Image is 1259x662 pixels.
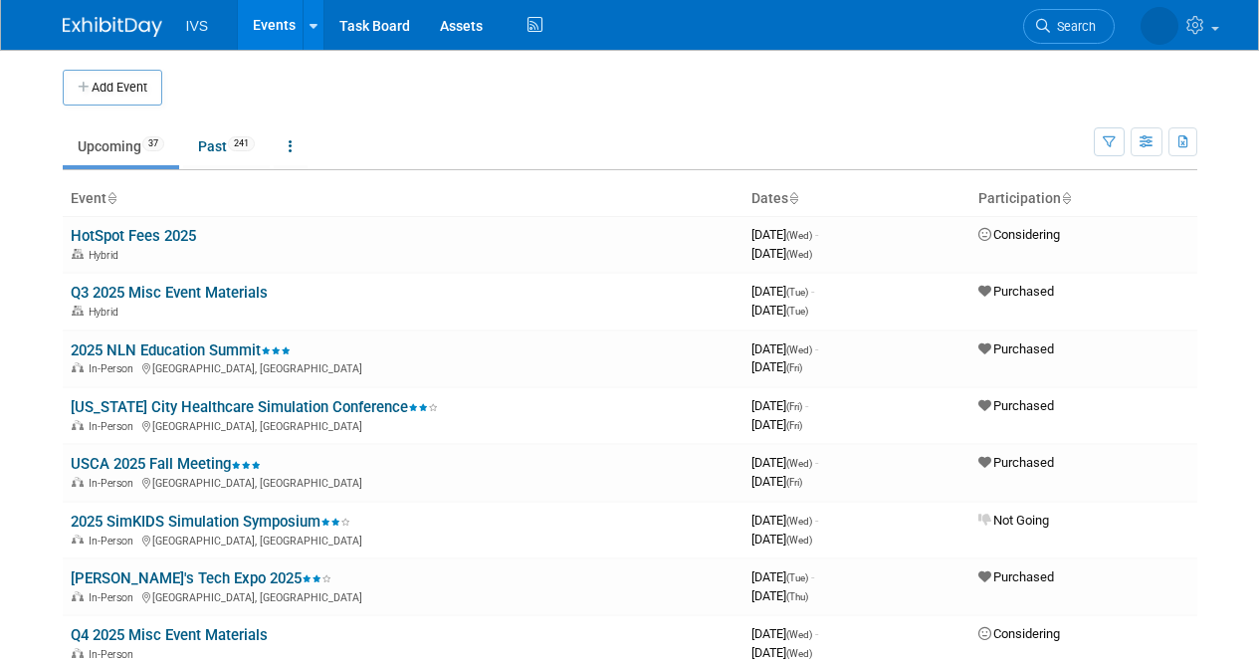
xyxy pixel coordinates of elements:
[786,648,812,659] span: (Wed)
[815,341,818,356] span: -
[71,588,735,604] div: [GEOGRAPHIC_DATA], [GEOGRAPHIC_DATA]
[815,513,818,528] span: -
[71,455,261,473] a: USCA 2025 Fall Meeting
[786,477,802,488] span: (Fri)
[89,362,139,375] span: In-Person
[71,341,291,359] a: 2025 NLN Education Summit
[751,417,802,432] span: [DATE]
[72,249,84,259] img: Hybrid Event
[751,455,818,470] span: [DATE]
[63,70,162,106] button: Add Event
[751,474,802,489] span: [DATE]
[815,626,818,641] span: -
[978,284,1054,299] span: Purchased
[751,569,814,584] span: [DATE]
[89,648,139,661] span: In-Person
[89,477,139,490] span: In-Person
[71,417,735,433] div: [GEOGRAPHIC_DATA], [GEOGRAPHIC_DATA]
[978,227,1060,242] span: Considering
[811,569,814,584] span: -
[71,227,196,245] a: HotSpot Fees 2025
[1050,19,1096,34] span: Search
[751,532,812,547] span: [DATE]
[72,420,84,430] img: In-Person Event
[89,591,139,604] span: In-Person
[786,362,802,373] span: (Fri)
[89,535,139,548] span: In-Person
[786,401,802,412] span: (Fri)
[743,182,970,216] th: Dates
[786,287,808,298] span: (Tue)
[71,474,735,490] div: [GEOGRAPHIC_DATA], [GEOGRAPHIC_DATA]
[815,455,818,470] span: -
[786,516,812,527] span: (Wed)
[786,572,808,583] span: (Tue)
[72,362,84,372] img: In-Person Event
[978,398,1054,413] span: Purchased
[811,284,814,299] span: -
[63,182,743,216] th: Event
[1141,7,1178,45] img: Carrie Rhoads
[228,136,255,151] span: 241
[72,477,84,487] img: In-Person Event
[978,341,1054,356] span: Purchased
[1061,190,1071,206] a: Sort by Participation Type
[786,230,812,241] span: (Wed)
[71,569,331,587] a: [PERSON_NAME]'s Tech Expo 2025
[788,190,798,206] a: Sort by Start Date
[786,629,812,640] span: (Wed)
[815,227,818,242] span: -
[106,190,116,206] a: Sort by Event Name
[72,648,84,658] img: In-Person Event
[89,420,139,433] span: In-Person
[71,359,735,375] div: [GEOGRAPHIC_DATA], [GEOGRAPHIC_DATA]
[63,127,179,165] a: Upcoming37
[183,127,270,165] a: Past241
[72,306,84,316] img: Hybrid Event
[186,18,209,34] span: IVS
[751,227,818,242] span: [DATE]
[142,136,164,151] span: 37
[786,535,812,546] span: (Wed)
[978,569,1054,584] span: Purchased
[970,182,1197,216] th: Participation
[71,284,268,302] a: Q3 2025 Misc Event Materials
[72,591,84,601] img: In-Person Event
[89,249,124,262] span: Hybrid
[978,455,1054,470] span: Purchased
[751,246,812,261] span: [DATE]
[1023,9,1115,44] a: Search
[786,306,808,317] span: (Tue)
[751,513,818,528] span: [DATE]
[751,588,808,603] span: [DATE]
[72,535,84,545] img: In-Person Event
[71,532,735,548] div: [GEOGRAPHIC_DATA], [GEOGRAPHIC_DATA]
[63,17,162,37] img: ExhibitDay
[978,513,1049,528] span: Not Going
[89,306,124,319] span: Hybrid
[786,458,812,469] span: (Wed)
[71,398,438,416] a: [US_STATE] City Healthcare Simulation Conference
[805,398,808,413] span: -
[786,591,808,602] span: (Thu)
[751,645,812,660] span: [DATE]
[71,513,350,531] a: 2025 SimKIDS Simulation Symposium
[786,420,802,431] span: (Fri)
[71,626,268,644] a: Q4 2025 Misc Event Materials
[786,344,812,355] span: (Wed)
[751,284,814,299] span: [DATE]
[978,626,1060,641] span: Considering
[751,398,808,413] span: [DATE]
[751,303,808,318] span: [DATE]
[751,341,818,356] span: [DATE]
[786,249,812,260] span: (Wed)
[751,626,818,641] span: [DATE]
[751,359,802,374] span: [DATE]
